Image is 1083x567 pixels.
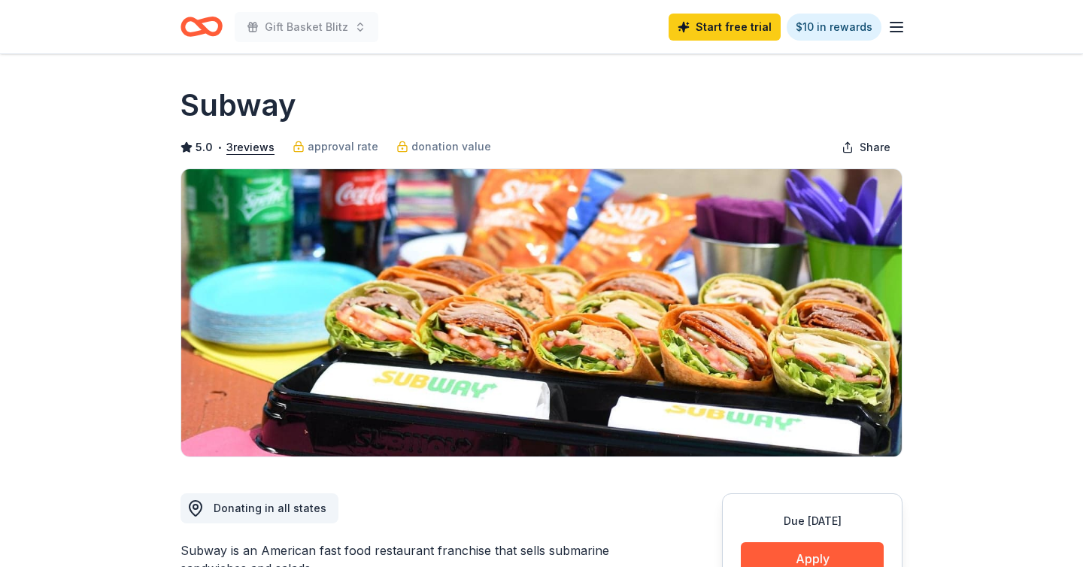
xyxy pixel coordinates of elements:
span: Share [860,138,890,156]
a: donation value [396,138,491,156]
span: Donating in all states [214,502,326,514]
span: 5.0 [196,138,213,156]
span: Gift Basket Blitz [265,18,348,36]
span: • [217,141,223,153]
a: approval rate [293,138,378,156]
h1: Subway [180,84,296,126]
a: Home [180,9,223,44]
span: donation value [411,138,491,156]
a: Start free trial [669,14,781,41]
div: Due [DATE] [741,512,884,530]
span: approval rate [308,138,378,156]
button: Share [830,132,902,162]
button: 3reviews [226,138,275,156]
button: Gift Basket Blitz [235,12,378,42]
a: $10 in rewards [787,14,881,41]
img: Image for Subway [181,169,902,456]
